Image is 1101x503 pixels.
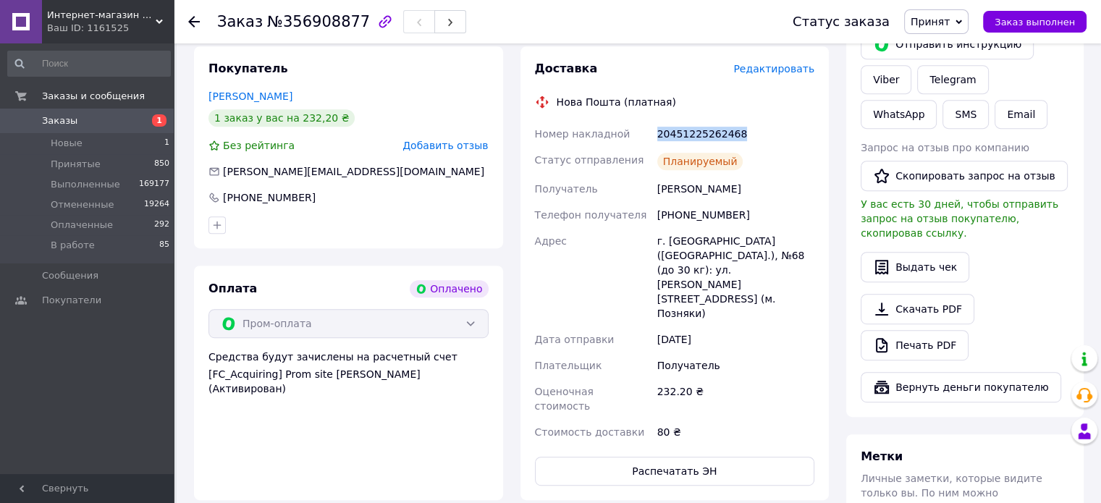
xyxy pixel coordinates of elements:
[267,13,370,30] span: №356908877
[654,202,817,228] div: [PHONE_NUMBER]
[983,11,1087,33] button: Заказ выполнен
[222,190,317,205] div: [PHONE_NUMBER]
[553,95,680,109] div: Нова Пошта (платная)
[861,65,911,94] a: Viber
[535,128,630,140] span: Номер накладной
[208,367,489,396] div: [FC_Acquiring] Prom site [PERSON_NAME] (Активирован)
[535,62,598,75] span: Доставка
[861,449,903,463] span: Метки
[7,51,171,77] input: Поиск
[793,14,890,29] div: Статус заказа
[995,100,1047,129] button: Email
[535,360,602,371] span: Плательщик
[223,140,295,151] span: Без рейтинга
[42,114,77,127] span: Заказы
[51,239,95,252] span: В работе
[152,114,166,127] span: 1
[208,109,355,127] div: 1 заказ у вас на 232,20 ₴
[223,166,484,177] span: [PERSON_NAME][EMAIL_ADDRESS][DOMAIN_NAME]
[654,176,817,202] div: [PERSON_NAME]
[995,17,1075,28] span: Заказ выполнен
[657,153,743,170] div: Планируемый
[51,178,120,191] span: Выполненные
[217,13,263,30] span: Заказ
[861,198,1058,239] span: У вас есть 30 дней, чтобы отправить запрос на отзыв покупателю, скопировав ссылку.
[139,178,169,191] span: 169177
[733,63,814,75] span: Редактировать
[159,239,169,252] span: 85
[402,140,488,151] span: Добавить отзыв
[144,198,169,211] span: 19264
[535,183,598,195] span: Получатель
[208,62,287,75] span: Покупатель
[164,137,169,150] span: 1
[861,29,1034,59] button: Отправить инструкцию
[917,65,988,94] a: Telegram
[861,372,1061,402] button: Вернуть деньги покупателю
[654,326,817,352] div: [DATE]
[42,294,101,307] span: Покупатели
[911,16,950,28] span: Принят
[654,419,817,445] div: 80 ₴
[654,379,817,419] div: 232.20 ₴
[535,209,647,221] span: Телефон получателя
[51,198,114,211] span: Отмененные
[654,228,817,326] div: г. [GEOGRAPHIC_DATA] ([GEOGRAPHIC_DATA].), №68 (до 30 кг): ул. [PERSON_NAME][STREET_ADDRESS] (м. ...
[51,158,101,171] span: Принятые
[47,9,156,22] span: Интернет-магазин "Повар, пекарь и кондитер"
[861,142,1029,153] span: Запрос на отзыв про компанию
[654,352,817,379] div: Получатель
[154,158,169,171] span: 850
[535,457,815,486] button: Распечатать ЭН
[51,137,83,150] span: Новые
[861,294,974,324] a: Скачать PDF
[208,90,292,102] a: [PERSON_NAME]
[154,219,169,232] span: 292
[535,426,645,438] span: Стоимость доставки
[861,161,1068,191] button: Скопировать запрос на отзыв
[535,386,594,412] span: Оценочная стоимость
[861,330,969,360] a: Печать PDF
[42,269,98,282] span: Сообщения
[47,22,174,35] div: Ваш ID: 1161525
[861,252,969,282] button: Выдать чек
[535,334,615,345] span: Дата отправки
[42,90,145,103] span: Заказы и сообщения
[654,121,817,147] div: 20451225262468
[861,100,937,129] a: WhatsApp
[51,219,113,232] span: Оплаченные
[535,235,567,247] span: Адрес
[535,154,644,166] span: Статус отправления
[208,350,489,396] div: Средства будут зачислены на расчетный счет
[188,14,200,29] div: Вернуться назад
[208,282,257,295] span: Оплата
[410,280,488,297] div: Оплачено
[942,100,989,129] button: SMS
